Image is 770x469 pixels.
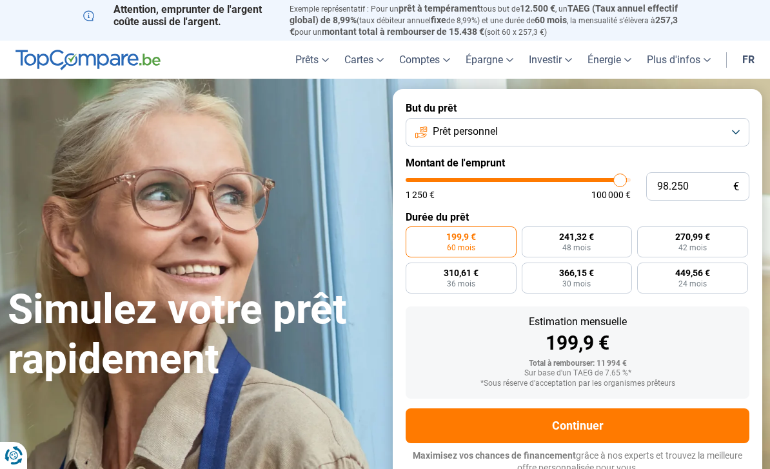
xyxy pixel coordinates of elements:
[406,102,749,114] label: But du prêt
[446,232,476,241] span: 199,9 €
[406,408,749,443] button: Continuer
[416,379,739,388] div: *Sous réserve d'acceptation par les organismes prêteurs
[458,41,521,79] a: Épargne
[406,118,749,146] button: Prêt personnel
[678,244,707,252] span: 42 mois
[83,3,274,28] p: Attention, emprunter de l'argent coûte aussi de l'argent.
[675,232,710,241] span: 270,99 €
[433,125,498,139] span: Prêt personnel
[562,244,591,252] span: 48 mois
[416,369,739,378] div: Sur base d'un TAEG de 7.65 %*
[591,190,631,199] span: 100 000 €
[678,280,707,288] span: 24 mois
[639,41,718,79] a: Plus d'infos
[416,359,739,368] div: Total à rembourser: 11 994 €
[337,41,391,79] a: Cartes
[580,41,639,79] a: Énergie
[733,181,739,192] span: €
[431,15,446,25] span: fixe
[562,280,591,288] span: 30 mois
[675,268,710,277] span: 449,56 €
[447,244,475,252] span: 60 mois
[399,3,480,14] span: prêt à tempérament
[15,50,161,70] img: TopCompare
[559,268,594,277] span: 366,15 €
[413,450,576,461] span: Maximisez vos chances de financement
[290,3,678,25] span: TAEG (Taux annuel effectif global) de 8,99%
[290,15,678,37] span: 257,3 €
[290,3,687,37] p: Exemple représentatif : Pour un tous but de , un (taux débiteur annuel de 8,99%) et une durée de ...
[288,41,337,79] a: Prêts
[520,3,555,14] span: 12.500 €
[391,41,458,79] a: Comptes
[406,211,749,223] label: Durée du prêt
[444,268,479,277] span: 310,61 €
[8,285,377,384] h1: Simulez votre prêt rapidement
[322,26,484,37] span: montant total à rembourser de 15.438 €
[447,280,475,288] span: 36 mois
[416,317,739,327] div: Estimation mensuelle
[416,334,739,353] div: 199,9 €
[406,157,749,169] label: Montant de l'emprunt
[559,232,594,241] span: 241,32 €
[406,190,435,199] span: 1 250 €
[535,15,567,25] span: 60 mois
[735,41,762,79] a: fr
[521,41,580,79] a: Investir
